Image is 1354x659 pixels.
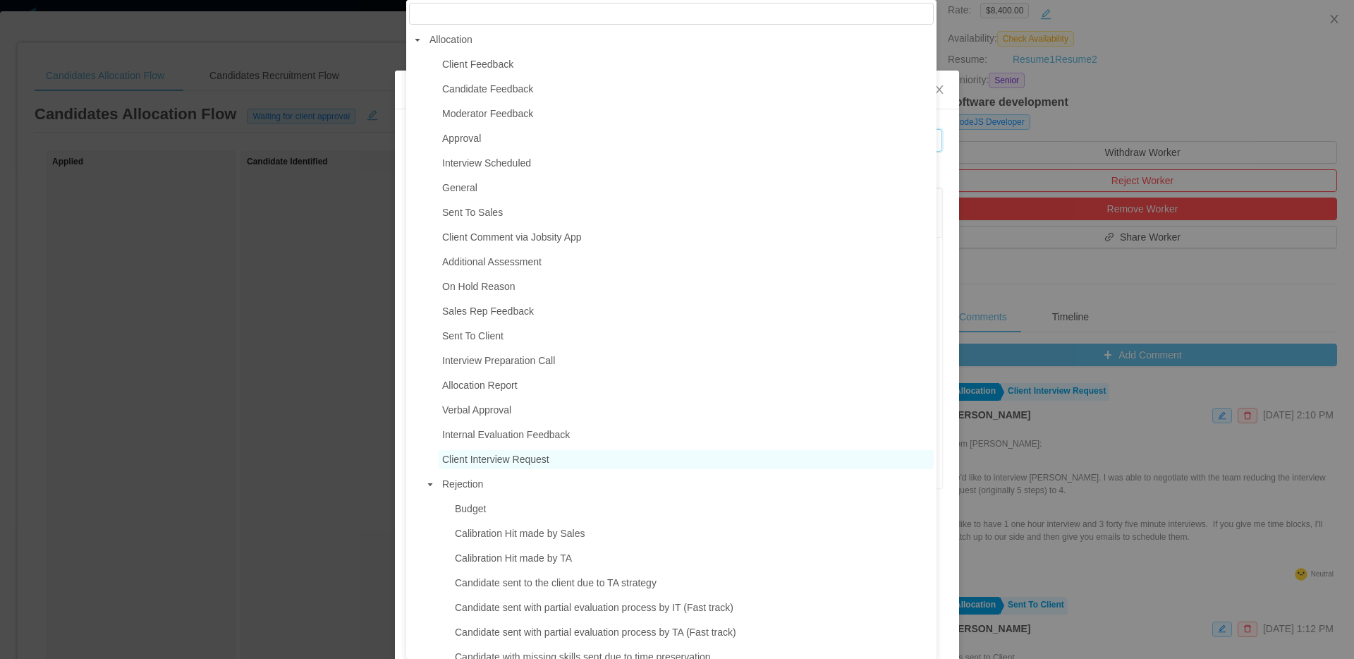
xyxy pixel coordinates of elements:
span: Candidate sent to the client due to TA strategy [455,577,657,588]
span: Budget [451,500,934,519]
span: Rejection [439,475,934,494]
span: Approval [442,133,481,144]
span: Candidate Feedback [442,83,533,95]
span: Candidate sent to the client due to TA strategy [451,574,934,593]
span: Sent To Client [439,327,934,346]
span: Moderator Feedback [439,104,934,123]
i: icon: caret-down [427,481,434,488]
span: Client Comment via Jobsity App [442,231,582,243]
button: Close [920,71,959,110]
span: Allocation Report [439,376,934,395]
i: icon: caret-down [414,37,421,44]
span: Client Comment via Jobsity App [439,228,934,247]
span: Sales Rep Feedback [439,302,934,321]
span: Interview Scheduled [442,157,531,169]
span: Candidate Feedback [439,80,934,99]
span: Additional Assessment [439,253,934,272]
span: Sales Rep Feedback [442,306,534,317]
span: Allocation [426,30,934,49]
span: Candidate sent with partial evaluation process by TA (Fast track) [455,627,736,638]
span: Calibration Hit made by Sales [451,524,934,543]
span: Verbal Approval [439,401,934,420]
span: General [442,182,477,193]
span: On Hold Reason [439,277,934,296]
span: Interview Preparation Call [442,355,555,366]
span: Interview Preparation Call [439,351,934,370]
span: Client Feedback [439,55,934,74]
span: Calibration Hit made by TA [455,552,572,564]
span: Candidate sent with partial evaluation process by IT (Fast track) [455,602,733,613]
span: Client Feedback [442,59,513,70]
span: Internal Evaluation Feedback [442,429,570,440]
span: Candidate sent with partial evaluation process by TA (Fast track) [451,623,934,642]
span: Sent To Client [442,330,504,341]
input: filter select [409,3,934,25]
span: Client Interview Request [442,454,549,465]
span: Internal Evaluation Feedback [439,425,934,445]
span: Approval [439,129,934,148]
span: Rejection [442,478,483,490]
span: Interview Scheduled [439,154,934,173]
span: Calibration Hit made by TA [451,549,934,568]
span: Calibration Hit made by Sales [455,528,585,539]
span: Verbal Approval [442,404,511,416]
span: General [439,179,934,198]
span: On Hold Reason [442,281,516,292]
i: icon: close [934,84,945,95]
span: Sent To Sales [439,203,934,222]
span: Allocation Report [442,380,518,391]
span: Additional Assessment [442,256,542,267]
span: Moderator Feedback [442,108,533,119]
span: Client Interview Request [439,450,934,469]
span: Sent To Sales [442,207,503,218]
span: Allocation [429,34,472,45]
span: Candidate sent with partial evaluation process by IT (Fast track) [451,598,934,617]
span: Budget [455,503,486,514]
